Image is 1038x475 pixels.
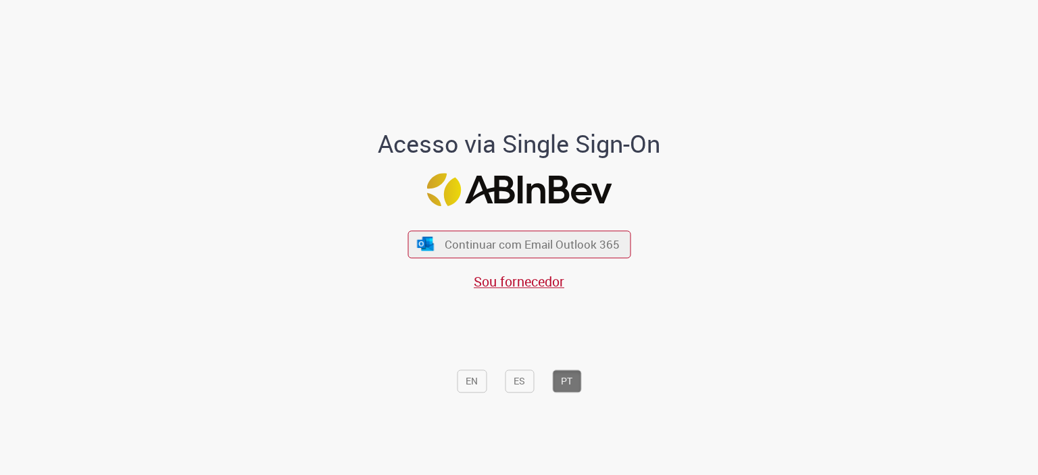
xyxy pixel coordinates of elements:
[416,236,435,251] img: ícone Azure/Microsoft 360
[332,130,707,157] h1: Acesso via Single Sign-On
[445,236,620,252] span: Continuar com Email Outlook 365
[474,272,564,291] a: Sou fornecedor
[426,174,612,207] img: Logo ABInBev
[505,370,534,393] button: ES
[552,370,581,393] button: PT
[457,370,487,393] button: EN
[407,230,631,258] button: ícone Azure/Microsoft 360 Continuar com Email Outlook 365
